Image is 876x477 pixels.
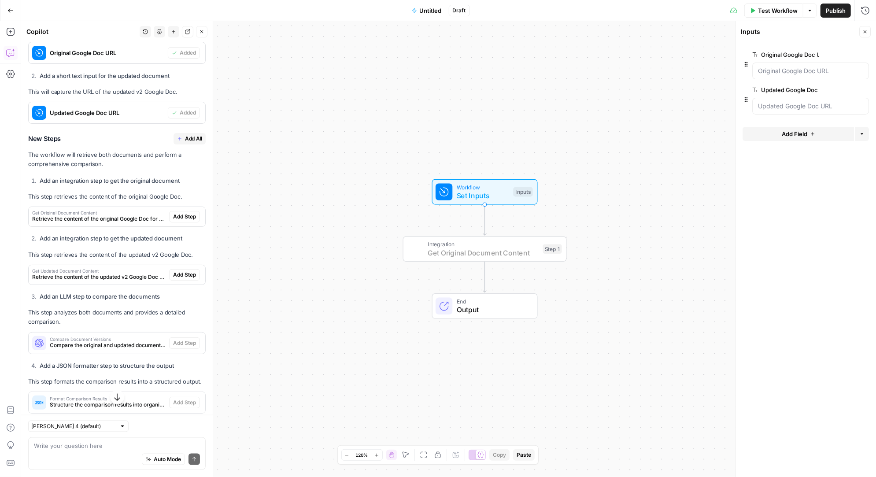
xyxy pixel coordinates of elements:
[40,235,182,242] strong: Add an integration step to get the updated document
[741,27,857,36] div: Inputs
[154,455,181,463] span: Auto Mode
[32,273,166,281] span: Retrieve the content of the updated v2 Google Doc for comparison
[173,271,196,279] span: Add Step
[28,87,206,96] p: This will capture the URL of the updated v2 Google Doc.
[32,215,166,223] span: Retrieve the content of the original Google Doc for comparison
[403,179,567,205] div: WorkflowSet InputsInputs
[28,377,206,386] p: This step formats the comparison results into a structured output.
[28,150,206,169] p: The workflow will retrieve both documents and perform a comprehensive comparison.
[457,190,509,201] span: Set Inputs
[169,337,200,349] button: Add Step
[40,72,170,79] strong: Add a short text input for the updated document
[169,211,200,222] button: Add Step
[50,48,164,57] span: Original Google Doc URL
[826,6,846,15] span: Publish
[173,339,196,347] span: Add Step
[180,49,196,57] span: Added
[31,422,116,431] input: Claude Sonnet 4 (default)
[40,362,174,369] strong: Add a JSON formatter step to structure the output
[457,297,529,306] span: End
[752,50,819,59] label: Original Google Doc URL
[489,449,510,461] button: Copy
[428,240,539,248] span: Integration
[169,397,200,408] button: Add Step
[50,401,166,409] span: Structure the comparison results into organized output fields
[403,237,567,262] div: IntegrationGet Original Document ContentStep 1
[32,211,166,215] span: Get Original Document Content
[513,449,535,461] button: Paste
[26,27,137,36] div: Copilot
[483,204,486,235] g: Edge from start to step_1
[758,102,863,111] input: Updated Google Doc URL
[50,337,166,341] span: Compare Document Versions
[173,399,196,407] span: Add Step
[457,304,529,315] span: Output
[185,135,202,143] span: Add All
[356,451,368,459] span: 120%
[420,6,442,15] span: Untitled
[743,127,854,141] button: Add Field
[40,293,160,300] strong: Add an LLM step to compare the documents
[453,7,466,15] span: Draft
[50,108,164,117] span: Updated Google Doc URL
[543,244,562,254] div: Step 1
[28,133,206,144] h3: New Steps
[142,454,185,465] button: Auto Mode
[50,341,166,349] span: Compare the original and updated documents to identify changes, additions, deletions, and provide...
[32,269,166,273] span: Get Updated Document Content
[782,129,807,138] span: Add Field
[168,107,200,118] button: Added
[407,4,447,18] button: Untitled
[428,248,539,258] span: Get Original Document Content
[169,269,200,281] button: Add Step
[457,183,509,191] span: Workflow
[28,250,206,259] p: This step retrieves the content of the updated v2 Google Doc.
[758,67,863,75] input: Original Google Doc URL
[403,293,567,319] div: EndOutput
[744,4,803,18] button: Test Workflow
[517,451,531,459] span: Paste
[752,85,819,94] label: Updated Google Doc URL
[758,6,798,15] span: Test Workflow
[28,192,206,201] p: This step retrieves the content of the original Google Doc.
[168,47,200,59] button: Added
[40,177,180,184] strong: Add an integration step to get the original document
[50,396,166,401] span: Format Comparison Results
[513,187,532,197] div: Inputs
[180,109,196,117] span: Added
[483,261,486,292] g: Edge from step_1 to end
[173,213,196,221] span: Add Step
[28,308,206,326] p: This step analyzes both documents and provides a detailed comparison.
[493,451,506,459] span: Copy
[174,133,206,144] button: Add All
[821,4,851,18] button: Publish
